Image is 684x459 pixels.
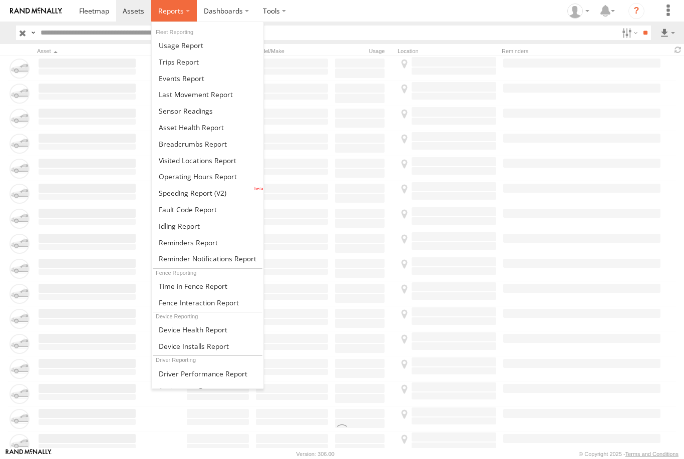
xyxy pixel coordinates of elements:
[152,365,263,382] a: Driver Performance Report
[152,119,263,136] a: Asset Health Report
[152,185,263,201] a: Fleet Speed Report (V2)
[254,48,329,55] div: Model/Make
[6,449,52,459] a: Visit our Website
[296,451,334,457] div: Version: 306.00
[152,251,263,267] a: Service Reminder Notifications Report
[152,168,263,185] a: Asset Operating Hours Report
[37,48,137,55] div: Click to Sort
[10,8,62,15] img: rand-logo.svg
[152,201,263,218] a: Fault Code Report
[152,294,263,311] a: Fence Interaction Report
[152,136,263,152] a: Breadcrumbs Report
[152,86,263,103] a: Last Movement Report
[152,70,263,87] a: Full Events Report
[398,48,498,55] div: Location
[502,48,591,55] div: Reminders
[618,26,639,40] label: Search Filter Options
[564,4,593,19] div: Brett Perry
[152,54,263,70] a: Trips Report
[152,234,263,251] a: Reminders Report
[29,26,37,40] label: Search Query
[152,37,263,54] a: Usage Report
[152,338,263,354] a: Device Installs Report
[152,321,263,338] a: Device Health Report
[672,45,684,55] span: Refresh
[152,152,263,169] a: Visited Locations Report
[152,103,263,119] a: Sensor Readings
[579,451,678,457] div: © Copyright 2025 -
[152,278,263,294] a: Time in Fences Report
[628,3,644,19] i: ?
[333,48,394,55] div: Usage
[659,26,676,40] label: Export results as...
[152,218,263,234] a: Idling Report
[625,451,678,457] a: Terms and Conditions
[152,382,263,398] a: Assignment Report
